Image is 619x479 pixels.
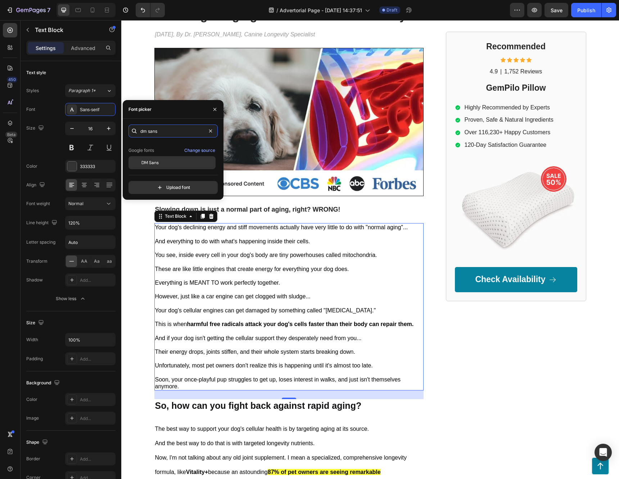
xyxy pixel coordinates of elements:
div: 333333 [80,163,114,170]
div: 450 [7,77,17,82]
div: Width [26,336,38,343]
span: Draft [387,7,397,13]
span: aa [107,258,112,265]
div: Publish [577,6,595,14]
span: DM Sans [141,159,159,166]
iframe: Design area [121,20,619,479]
div: Sans-serif [80,107,114,113]
p: | [379,48,380,55]
p: And the best way to do that is with targeted longevity nutrients. [34,416,302,430]
p: 1,752 Reviews [383,48,421,55]
div: Font weight [26,200,50,207]
div: Undo/Redo [136,3,165,17]
div: Font [26,106,35,113]
span: Paragraph 1* [68,87,96,94]
div: Letter spacing [26,239,55,245]
p: 4.9 [369,48,376,55]
span: AA [81,258,87,265]
div: Beta [5,132,17,137]
p: Proven, Safe & Natural Ingredients [343,96,432,104]
div: Transform [26,258,48,265]
p: Highly Recommended by Experts [343,84,432,91]
p: 120-Day Satisfaction Guarantee [343,121,432,129]
div: Image [26,415,39,421]
span: Advertorial Page - [DATE] 14:37:51 [280,6,362,14]
div: Add... [80,456,114,462]
p: Settings [36,44,56,52]
button: 7 [3,3,54,17]
button: Show less [26,292,116,305]
div: Align [26,180,46,190]
div: Text style [26,69,46,76]
div: Show less [56,295,86,302]
input: Search font [128,125,218,137]
p: Text Block [35,26,96,34]
div: Line height [26,218,59,228]
h2: Recommended [334,21,456,33]
div: Add... [80,277,114,284]
span: Normal [68,201,83,206]
div: Color [26,396,37,403]
button: Upload font [128,181,218,194]
button: Publish [571,3,601,17]
div: Color [26,163,37,170]
p: Check Availability [354,254,424,265]
span: Aa [94,258,100,265]
div: Padding [26,356,43,362]
div: Shape [26,438,49,447]
p: Google fonts [128,147,154,154]
div: Styles [26,87,39,94]
p: 7 [47,6,50,14]
input: Auto [65,236,115,249]
div: Border [26,456,40,462]
div: Size [26,318,45,328]
h2: GemPilo Pillow [334,62,456,74]
div: Change source [184,147,215,154]
p: Over 116,230+ Happy Customers [343,109,432,116]
div: Shadow [26,277,43,283]
button: Paragraph 1* [65,84,116,97]
span: Save [551,7,562,13]
button: Change source [184,146,216,155]
div: Background [26,378,61,388]
img: gempages_432750572815254551-2cd0dd65-f27b-41c6-94d0-a12992190d61.webp [334,139,456,238]
p: Advanced [71,44,95,52]
p: The best way to support your dog's cellular health is by targeting aging at its source. [34,402,302,416]
div: Add... [80,397,114,403]
div: Upload font [156,184,190,191]
span: / [276,6,278,14]
button: Save [545,3,568,17]
div: Font picker [128,106,152,113]
div: Size [26,123,45,133]
div: Open Intercom Messenger [595,444,612,461]
button: Normal [65,197,116,210]
div: Add... [80,415,114,422]
div: Add... [80,356,114,362]
input: Auto [65,216,115,229]
a: Check Availability [334,247,456,272]
input: Auto [65,333,115,346]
